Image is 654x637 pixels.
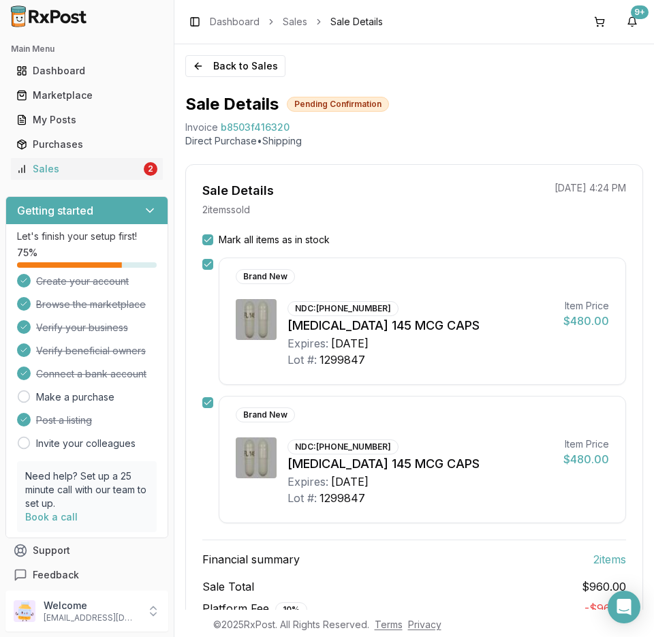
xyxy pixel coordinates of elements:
[287,454,552,473] div: [MEDICAL_DATA] 145 MCG CAPS
[287,439,399,454] div: NDC: [PHONE_NUMBER]
[202,578,254,595] span: Sale Total
[236,299,277,340] img: Linzess 145 MCG CAPS
[563,299,609,313] div: Item Price
[5,538,168,563] button: Support
[621,11,643,33] button: 9+
[36,437,136,450] a: Invite your colleagues
[17,246,37,260] span: 75 %
[11,44,163,55] h2: Main Menu
[320,352,365,368] div: 1299847
[36,275,129,288] span: Create your account
[287,490,317,506] div: Lot #:
[585,602,626,615] span: - $96.00
[563,313,609,329] div: $480.00
[563,451,609,467] div: $480.00
[16,113,157,127] div: My Posts
[555,181,626,195] p: [DATE] 4:24 PM
[185,134,643,148] p: Direct Purchase • Shipping
[36,367,146,381] span: Connect a bank account
[16,162,141,176] div: Sales
[5,563,168,587] button: Feedback
[582,578,626,595] span: $960.00
[185,121,218,134] div: Invoice
[287,97,389,112] div: Pending Confirmation
[5,60,168,82] button: Dashboard
[11,83,163,108] a: Marketplace
[287,352,317,368] div: Lot #:
[25,511,78,523] a: Book a call
[11,132,163,157] a: Purchases
[408,619,441,630] a: Privacy
[320,490,365,506] div: 1299847
[16,89,157,102] div: Marketplace
[563,437,609,451] div: Item Price
[210,15,260,29] a: Dashboard
[11,157,163,181] a: Sales2
[44,612,138,623] p: [EMAIL_ADDRESS][DOMAIN_NAME]
[5,109,168,131] button: My Posts
[202,203,250,217] p: 2 item s sold
[631,5,649,19] div: 9+
[210,15,383,29] nav: breadcrumb
[593,551,626,568] span: 2 item s
[275,602,307,617] div: 10 %
[36,390,114,404] a: Make a purchase
[5,134,168,155] button: Purchases
[36,321,128,335] span: Verify your business
[283,15,307,29] a: Sales
[25,469,149,510] p: Need help? Set up a 25 minute call with our team to set up.
[236,269,295,284] div: Brand New
[36,344,146,358] span: Verify beneficial owners
[11,59,163,83] a: Dashboard
[236,407,295,422] div: Brand New
[17,202,93,219] h3: Getting started
[185,93,279,115] h1: Sale Details
[5,84,168,106] button: Marketplace
[185,55,285,77] button: Back to Sales
[144,162,157,176] div: 2
[36,298,146,311] span: Browse the marketplace
[221,121,290,134] span: b8503f416320
[33,568,79,582] span: Feedback
[16,138,157,151] div: Purchases
[44,599,138,612] p: Welcome
[287,473,328,490] div: Expires:
[331,473,369,490] div: [DATE]
[202,600,307,617] span: Platform Fee
[17,230,157,243] p: Let's finish your setup first!
[330,15,383,29] span: Sale Details
[236,437,277,478] img: Linzess 145 MCG CAPS
[219,233,330,247] label: Mark all items as in stock
[608,591,640,623] div: Open Intercom Messenger
[331,335,369,352] div: [DATE]
[16,64,157,78] div: Dashboard
[287,316,552,335] div: [MEDICAL_DATA] 145 MCG CAPS
[5,158,168,180] button: Sales2
[287,301,399,316] div: NDC: [PHONE_NUMBER]
[202,551,300,568] span: Financial summary
[5,5,93,27] img: RxPost Logo
[375,619,403,630] a: Terms
[287,335,328,352] div: Expires:
[202,181,274,200] div: Sale Details
[11,108,163,132] a: My Posts
[36,414,92,427] span: Post a listing
[14,600,35,622] img: User avatar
